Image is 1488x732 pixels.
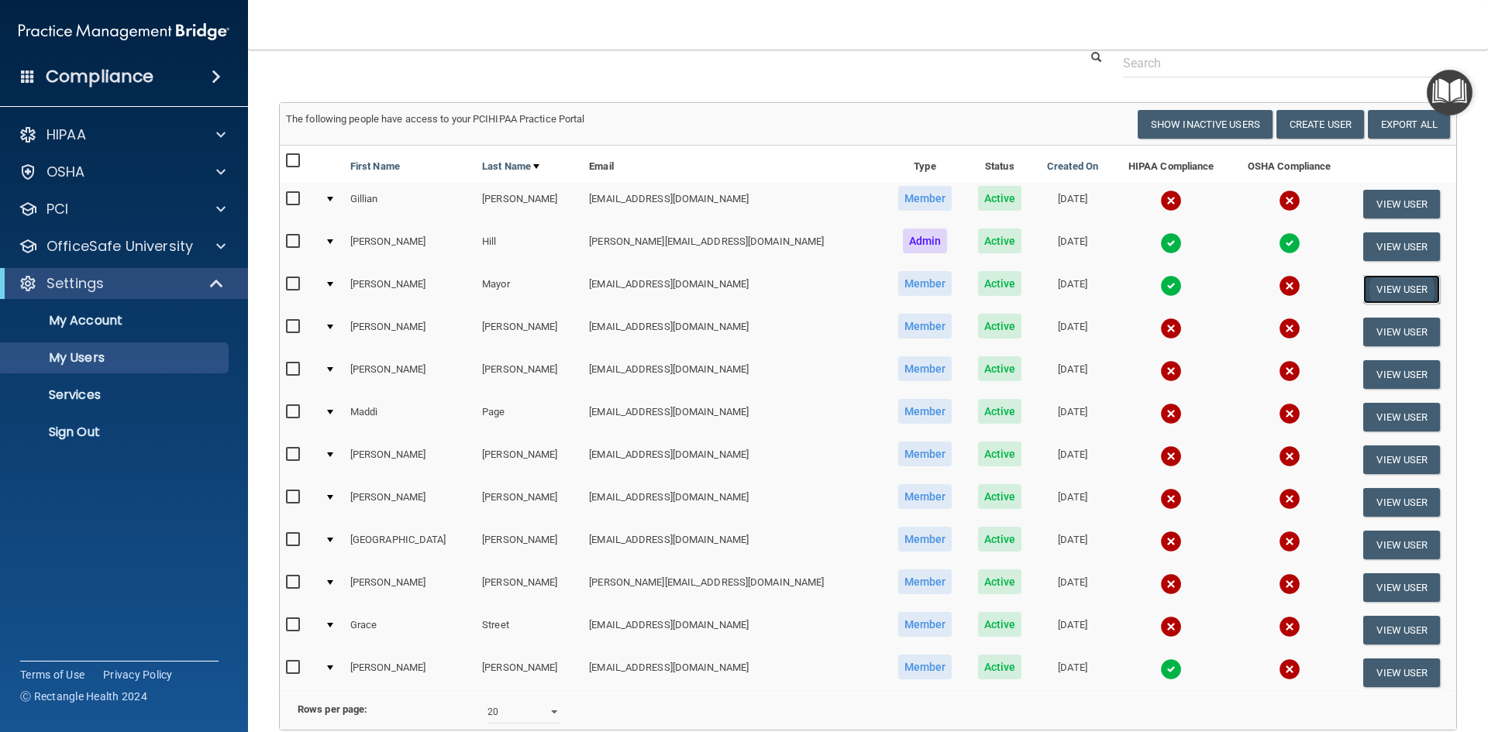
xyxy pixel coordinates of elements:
img: cross.ca9f0e7f.svg [1279,403,1300,424]
button: View User [1363,232,1440,261]
button: Create User [1276,110,1364,139]
b: Rows per page: [298,703,367,715]
td: [PERSON_NAME] [344,651,476,693]
td: [DATE] [1034,268,1111,311]
td: [EMAIL_ADDRESS][DOMAIN_NAME] [583,609,884,651]
button: View User [1363,275,1440,304]
p: HIPAA [46,125,86,144]
a: OfficeSafe University [19,237,226,256]
p: My Users [10,350,222,366]
span: Member [898,442,952,466]
p: Settings [46,274,104,293]
th: HIPAA Compliance [1111,146,1231,183]
img: cross.ca9f0e7f.svg [1160,190,1182,211]
span: Active [978,271,1022,296]
a: Export All [1368,110,1450,139]
td: [DATE] [1034,353,1111,396]
button: Open Resource Center [1427,70,1472,115]
td: [DATE] [1034,609,1111,651]
td: [DATE] [1034,438,1111,481]
td: [PERSON_NAME] [476,438,583,481]
span: Active [978,612,1022,637]
td: [PERSON_NAME] [344,311,476,353]
th: Status [966,146,1035,183]
td: [EMAIL_ADDRESS][DOMAIN_NAME] [583,311,884,353]
span: Member [898,527,952,552]
td: [DATE] [1034,566,1111,609]
p: My Account [10,313,222,328]
button: View User [1363,531,1440,559]
a: Terms of Use [20,667,84,682]
img: cross.ca9f0e7f.svg [1160,616,1182,637]
td: [PERSON_NAME] [476,183,583,225]
button: View User [1363,445,1440,474]
p: OSHA [46,163,85,181]
img: cross.ca9f0e7f.svg [1279,531,1300,552]
td: [DATE] [1034,396,1111,438]
td: [EMAIL_ADDRESS][DOMAIN_NAME] [583,183,884,225]
td: [DATE] [1034,183,1111,225]
button: View User [1363,403,1440,431]
td: Mayor [476,268,583,311]
td: [PERSON_NAME][EMAIL_ADDRESS][DOMAIN_NAME] [583,225,884,268]
img: tick.e7d51cea.svg [1279,232,1300,254]
td: [EMAIL_ADDRESS][DOMAIN_NAME] [583,438,884,481]
img: tick.e7d51cea.svg [1160,658,1182,680]
input: Search [1123,49,1445,77]
img: cross.ca9f0e7f.svg [1160,445,1182,467]
td: [EMAIL_ADDRESS][DOMAIN_NAME] [583,481,884,524]
img: cross.ca9f0e7f.svg [1279,275,1300,297]
img: cross.ca9f0e7f.svg [1160,403,1182,424]
td: [DATE] [1034,311,1111,353]
td: [PERSON_NAME] [344,481,476,524]
th: OSHA Compliance [1231,146,1348,183]
span: Active [978,229,1022,253]
button: View User [1363,488,1440,517]
span: Active [978,655,1022,679]
td: Page [476,396,583,438]
span: Member [898,314,952,339]
td: Grace [344,609,476,651]
td: [PERSON_NAME] [476,524,583,566]
span: Active [978,186,1022,211]
td: [PERSON_NAME] [344,566,476,609]
img: cross.ca9f0e7f.svg [1160,318,1182,339]
button: View User [1363,360,1440,389]
span: Member [898,399,952,424]
td: [DATE] [1034,651,1111,693]
td: [DATE] [1034,524,1111,566]
td: Street [476,609,583,651]
img: cross.ca9f0e7f.svg [1279,616,1300,637]
td: [PERSON_NAME] [476,353,583,396]
button: View User [1363,616,1440,644]
td: [PERSON_NAME] [476,651,583,693]
a: First Name [350,157,400,176]
img: cross.ca9f0e7f.svg [1279,573,1300,595]
span: Active [978,399,1022,424]
span: Member [898,186,952,211]
button: Show Inactive Users [1138,110,1273,139]
img: tick.e7d51cea.svg [1160,275,1182,297]
td: [EMAIL_ADDRESS][DOMAIN_NAME] [583,353,884,396]
span: Member [898,484,952,509]
span: Active [978,569,1022,594]
td: [GEOGRAPHIC_DATA] [344,524,476,566]
span: Active [978,442,1022,466]
td: [PERSON_NAME] [344,268,476,311]
span: Member [898,271,952,296]
td: [EMAIL_ADDRESS][DOMAIN_NAME] [583,268,884,311]
img: cross.ca9f0e7f.svg [1279,318,1300,339]
img: cross.ca9f0e7f.svg [1279,488,1300,510]
img: cross.ca9f0e7f.svg [1160,573,1182,595]
a: HIPAA [19,125,226,144]
img: cross.ca9f0e7f.svg [1160,360,1182,382]
td: [EMAIL_ADDRESS][DOMAIN_NAME] [583,396,884,438]
a: PCI [19,200,226,218]
a: Settings [19,274,225,293]
button: View User [1363,573,1440,602]
p: PCI [46,200,68,218]
td: [PERSON_NAME] [344,438,476,481]
span: Active [978,314,1022,339]
td: [DATE] [1034,481,1111,524]
td: [PERSON_NAME] [476,481,583,524]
